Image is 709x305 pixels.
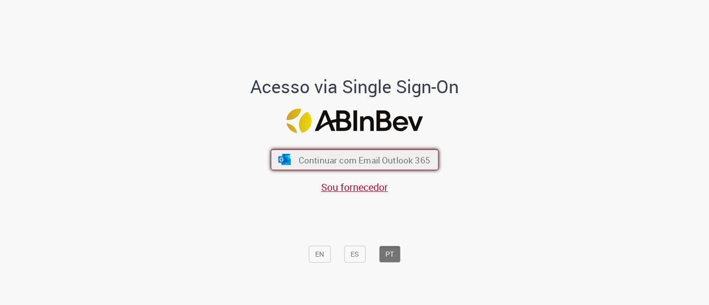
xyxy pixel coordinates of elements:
img: ícone Azure/Microsoft 360 [277,154,292,165]
button: PT [379,246,400,263]
h1: Acesso via Single Sign-On [216,77,493,97]
img: Logo ABInBev [286,109,423,133]
button: ícone Azure/Microsoft 360 Continuar com Email Outlook 365 [271,150,439,170]
button: ES [344,246,365,263]
span: Continuar com Email Outlook 365 [298,154,430,165]
button: EN [309,246,331,263]
a: Sou fornecedor [321,180,388,194]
